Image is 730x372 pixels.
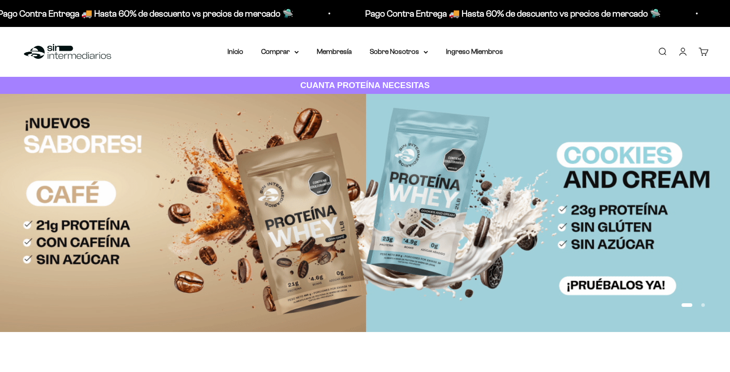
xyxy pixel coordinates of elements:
[446,48,503,55] a: Ingreso Miembros
[261,46,299,58] summary: Comprar
[300,80,430,90] strong: CUANTA PROTEÍNA NECESITAS
[370,46,428,58] summary: Sobre Nosotros
[364,6,660,21] p: Pago Contra Entrega 🚚 Hasta 60% de descuento vs precios de mercado 🛸
[317,48,352,55] a: Membresía
[227,48,243,55] a: Inicio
